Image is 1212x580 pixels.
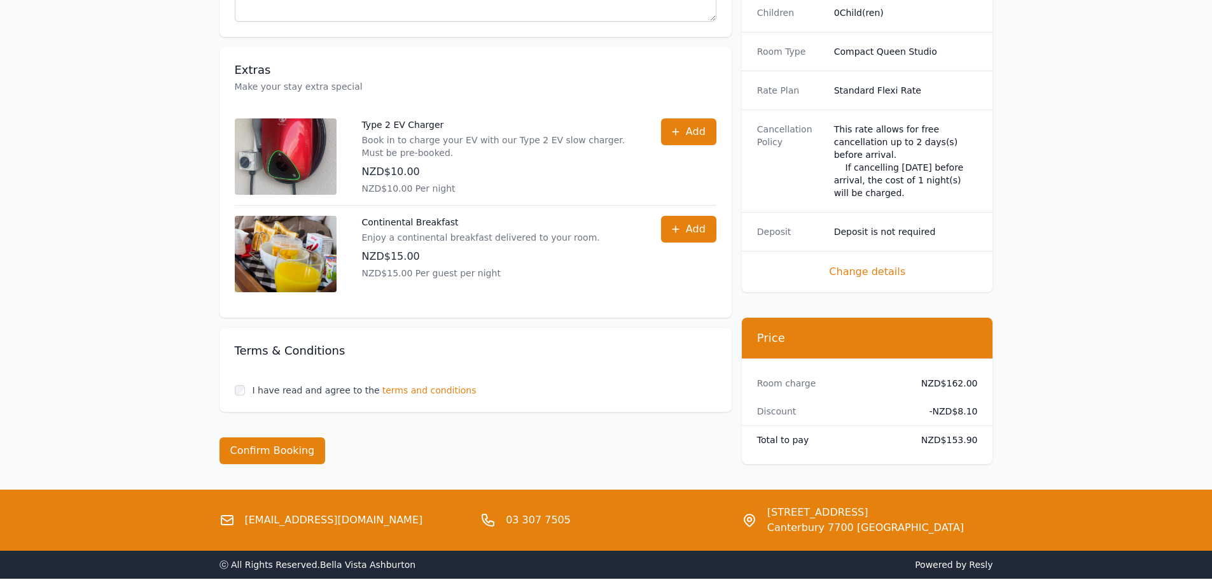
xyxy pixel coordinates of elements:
span: Add [686,124,706,139]
dd: NZD$153.90 [911,434,978,446]
p: Book in to charge your EV with our Type 2 EV slow charger. Must be pre-booked. [362,134,636,159]
dd: NZD$162.00 [911,377,978,390]
button: Confirm Booking [219,437,326,464]
dt: Total to pay [757,434,901,446]
dd: Deposit is not required [834,225,978,238]
span: Canterbury 7700 [GEOGRAPHIC_DATA] [767,520,964,535]
dt: Children [757,6,824,19]
dd: Compact Queen Studio [834,45,978,58]
h3: Terms & Conditions [235,343,716,358]
img: Continental Breakfast [235,216,337,292]
p: Make your stay extra special [235,80,716,93]
span: Add [686,222,706,237]
dt: Cancellation Policy [757,123,824,199]
span: ⓒ All Rights Reserved. Bella Vista Ashburton [219,560,416,570]
a: [EMAIL_ADDRESS][DOMAIN_NAME] [245,513,423,528]
span: terms and conditions [382,384,477,397]
dd: 0 Child(ren) [834,6,978,19]
h3: Price [757,330,978,346]
a: 03 307 7505 [506,513,571,528]
div: This rate allows for free cancellation up to 2 days(s) before arrival. If cancelling [DATE] befor... [834,123,978,199]
p: NZD$10.00 [362,164,636,180]
dt: Discount [757,405,901,418]
dt: Rate Plan [757,84,824,97]
p: Continental Breakfast [362,216,600,229]
p: Type 2 EV Charger [362,118,636,131]
dt: Room Type [757,45,824,58]
dd: - NZD$8.10 [911,405,978,418]
img: Type 2 EV Charger [235,118,337,195]
label: I have read and agree to the [253,385,380,395]
dt: Deposit [757,225,824,238]
dt: Room charge [757,377,901,390]
h3: Extras [235,62,716,78]
button: Add [661,216,716,243]
button: Add [661,118,716,145]
p: Enjoy a continental breakfast delivered to your room. [362,231,600,244]
span: [STREET_ADDRESS] [767,505,964,520]
p: NZD$15.00 [362,249,600,264]
span: Change details [757,264,978,279]
p: NZD$10.00 Per night [362,182,636,195]
p: NZD$15.00 Per guest per night [362,267,600,279]
dd: Standard Flexi Rate [834,84,978,97]
span: Powered by [611,558,993,571]
a: Resly [969,560,993,570]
